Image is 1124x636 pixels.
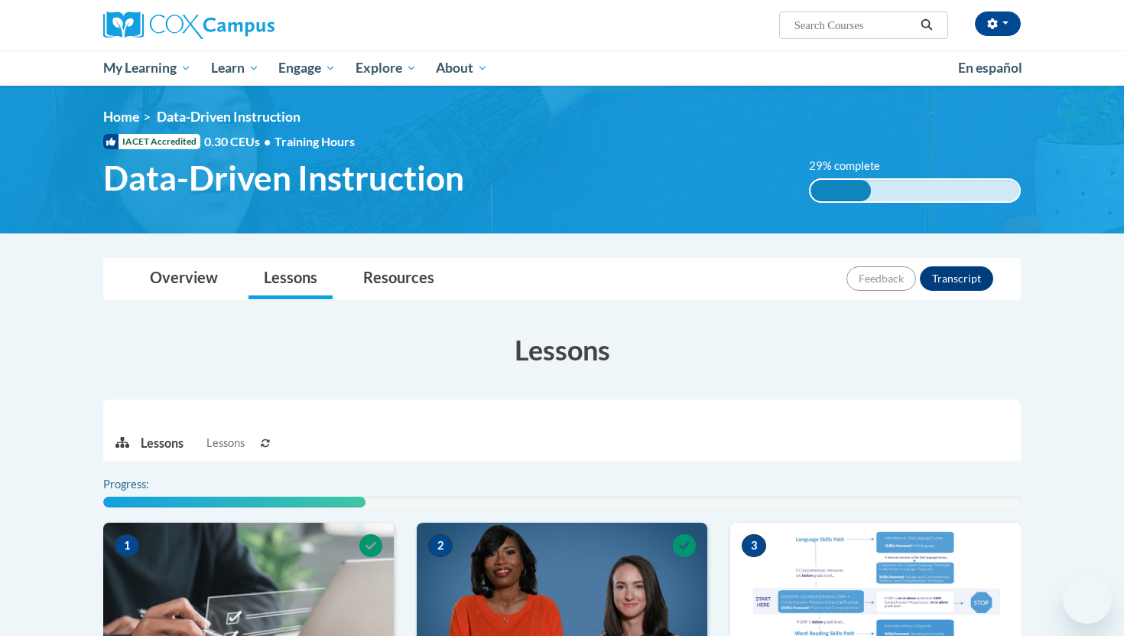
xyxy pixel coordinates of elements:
button: Feedback [846,266,916,291]
button: Transcript [920,266,993,291]
span: IACET Accredited [103,134,200,149]
span: 0.30 CEUs [204,133,275,150]
span: 3 [742,534,766,557]
h3: Lessons [103,331,1021,369]
span: Data-Driven Instruction [103,158,464,198]
span: 1 [115,534,139,557]
span: My Learning [103,59,191,77]
p: Lessons [141,435,184,452]
a: Overview [135,259,233,299]
label: 29% complete [809,158,897,174]
input: Search Courses [793,16,915,34]
a: Home [103,109,139,125]
a: Cox Campus [103,11,394,39]
button: Search [915,16,938,34]
span: Data-Driven Instruction [157,109,300,125]
a: En español [948,52,1032,84]
span: About [436,59,488,77]
a: Explore [346,51,427,86]
span: Engage [278,59,336,77]
a: Engage [268,51,346,86]
a: Resources [348,259,450,299]
a: About [427,51,499,86]
span: 2 [428,534,453,557]
div: Main menu [80,51,1044,86]
button: Account Settings [975,11,1021,36]
label: Progress: [103,476,191,493]
iframe: Button to launch messaging window [1063,575,1112,624]
span: Learn [211,59,259,77]
a: My Learning [93,51,201,86]
span: Lessons [206,435,245,452]
span: En español [958,60,1022,76]
span: Training Hours [275,134,355,148]
span: Explore [356,59,417,77]
div: 29% complete [811,180,871,201]
span: • [264,134,271,148]
a: Learn [201,51,269,86]
a: Lessons [249,259,333,299]
img: Cox Campus [103,11,275,39]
